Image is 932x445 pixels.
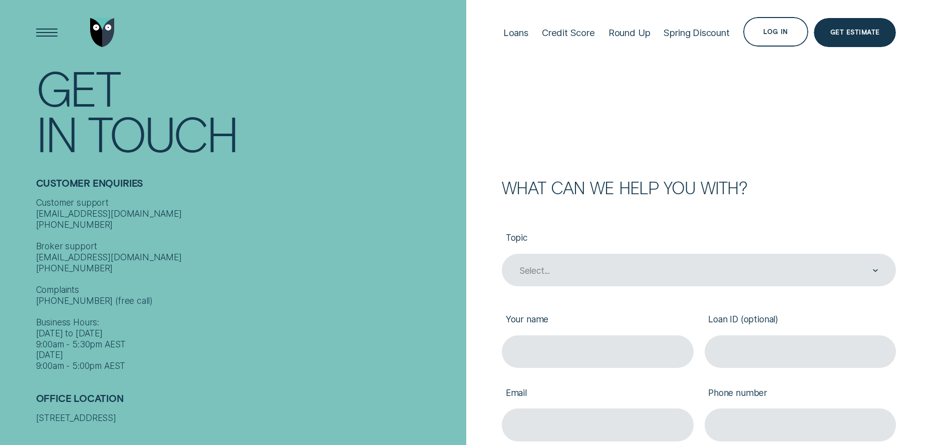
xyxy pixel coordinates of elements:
h1: Get In Touch [36,65,461,156]
button: Log in [743,17,808,47]
div: Get [36,65,120,111]
label: Email [502,379,694,409]
h2: Customer Enquiries [36,178,461,197]
label: Your name [502,305,694,335]
label: Topic [502,224,896,254]
img: Wisr [90,18,115,48]
div: Touch [88,111,237,156]
div: Spring Discount [664,27,729,38]
h2: What can we help you with? [502,179,896,195]
div: Credit Score [542,27,595,38]
div: Select... [519,265,550,276]
div: In [36,111,77,156]
h2: Office Location [36,393,461,412]
div: Loans [503,27,528,38]
div: [STREET_ADDRESS] [36,412,461,423]
button: Open Menu [32,18,62,48]
label: Phone number [705,379,896,409]
a: Get Estimate [814,18,896,48]
label: Loan ID (optional) [705,305,896,335]
div: Round Up [608,27,651,38]
div: Customer support [EMAIL_ADDRESS][DOMAIN_NAME] [PHONE_NUMBER] Broker support [EMAIL_ADDRESS][DOMAI... [36,197,461,371]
